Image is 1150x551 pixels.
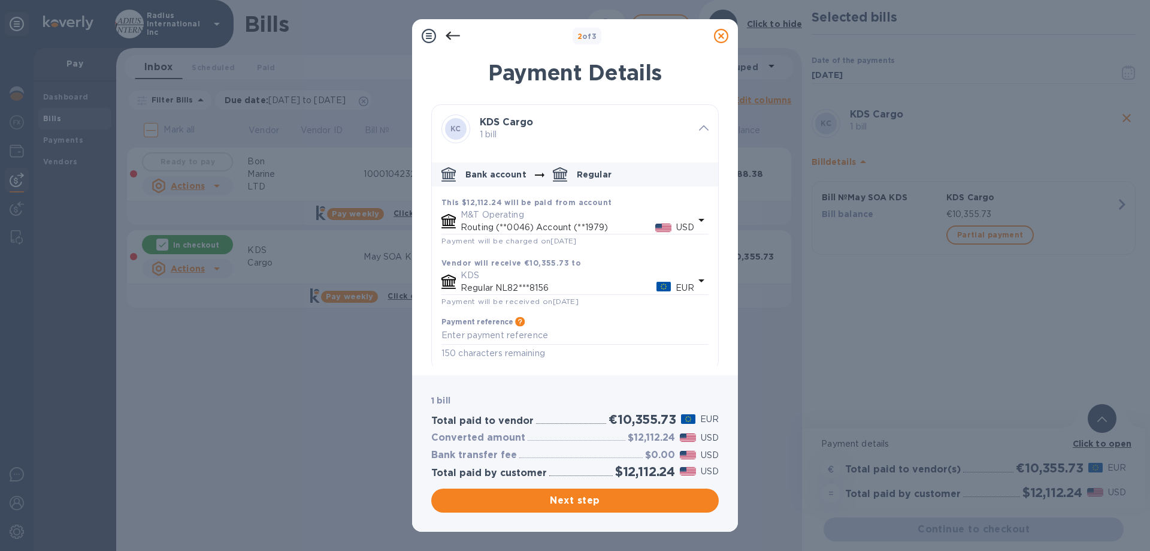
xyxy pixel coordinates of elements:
h3: $12,112.24 [628,432,675,444]
p: 150 characters remaining [441,347,709,360]
b: This $12,112.24 will be paid from account [441,198,612,207]
b: KC [450,124,461,133]
p: Bank account [465,168,526,180]
b: KDS Cargo [480,116,533,128]
p: KDS [461,269,694,282]
span: 2 [577,32,582,41]
img: USD [680,451,696,459]
h3: $0.00 [645,450,675,461]
p: EUR [700,413,719,426]
div: default-method [432,158,718,370]
h3: Bank transfer fee [431,450,517,461]
img: USD [655,224,671,232]
p: 1 bill [480,128,689,141]
p: USD [701,449,719,462]
p: Regular NL82***8156 [461,282,656,294]
h3: Total paid to vendor [431,415,534,427]
span: Payment will be received on [DATE] [441,297,579,306]
button: Next step [431,489,719,513]
span: Payment will be charged on [DATE] [441,236,577,245]
h3: Total paid by customer [431,468,547,479]
p: USD [701,432,719,444]
p: Regular [577,168,612,180]
p: USD [676,221,694,234]
p: EUR [676,282,694,294]
b: 1 bill [431,396,450,405]
h3: Converted amount [431,432,525,444]
b: of 3 [577,32,597,41]
p: USD [701,465,719,478]
img: USD [680,433,696,442]
h3: Payment reference [441,318,513,326]
h2: $12,112.24 [615,464,675,479]
img: USD [680,467,696,475]
p: Routing (**0046) Account (**1979) [461,221,655,234]
b: Vendor will receive €10,355.73 to [441,258,581,267]
span: Next step [441,493,709,508]
div: KCKDS Cargo 1 bill [432,105,718,153]
p: M&T Operating [461,209,694,221]
h1: Payment Details [431,60,719,85]
h2: €10,355.73 [609,412,676,427]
